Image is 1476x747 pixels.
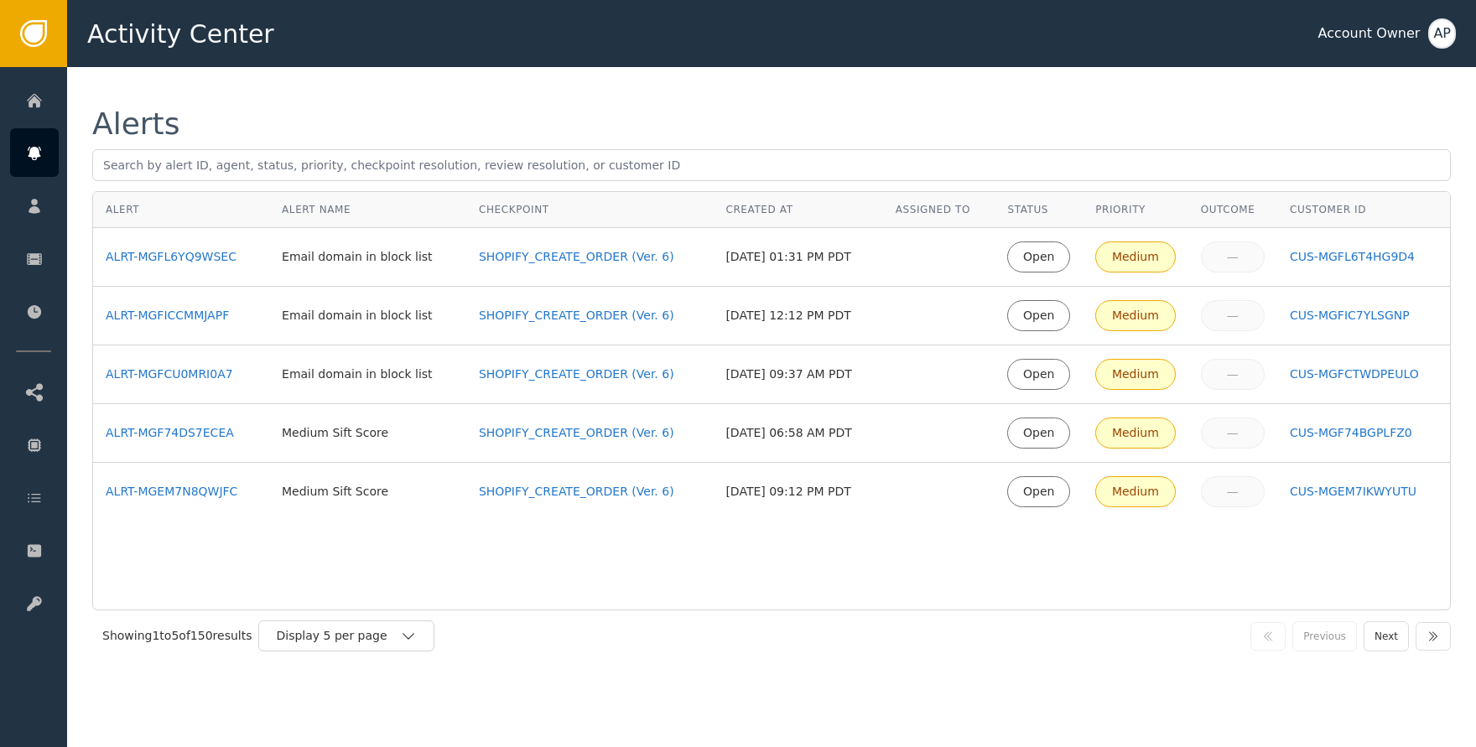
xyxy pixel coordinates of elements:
a: CUS-MGFIC7YLSGNP [1290,307,1437,324]
a: SHOPIFY_CREATE_ORDER (Ver. 6) [479,366,700,383]
div: Medium [1106,483,1165,501]
div: — [1212,366,1254,383]
span: Activity Center [87,15,274,53]
div: — [1212,483,1254,501]
div: Checkpoint [479,202,700,217]
div: — [1212,248,1254,266]
div: Email domain in block list [282,248,454,266]
div: Medium [1106,424,1165,442]
div: Customer ID [1290,202,1437,217]
div: Medium [1106,307,1165,324]
div: Alert Name [282,202,454,217]
div: — [1212,307,1254,324]
a: SHOPIFY_CREATE_ORDER (Ver. 6) [479,424,700,442]
td: [DATE] 01:31 PM PDT [713,228,882,287]
button: Next [1364,621,1409,651]
div: Open [1018,366,1059,383]
td: [DATE] 09:12 PM PDT [713,463,882,521]
div: Alerts [92,109,179,139]
div: Showing 1 to 5 of 150 results [102,627,252,645]
div: Priority [1095,202,1176,217]
a: SHOPIFY_CREATE_ORDER (Ver. 6) [479,248,700,266]
button: Display 5 per page [258,620,434,651]
div: Status [1007,202,1070,217]
button: AP [1428,18,1456,49]
td: [DATE] 06:58 AM PDT [713,404,882,463]
div: Open [1018,248,1059,266]
a: CUS-MGFL6T4HG9D4 [1290,248,1437,266]
a: ALRT-MGFL6YQ9WSEC [106,248,257,266]
a: SHOPIFY_CREATE_ORDER (Ver. 6) [479,307,700,324]
div: Email domain in block list [282,307,454,324]
div: Medium Sift Score [282,483,454,501]
a: ALRT-MGFCU0MRI0A7 [106,366,257,383]
div: Medium Sift Score [282,424,454,442]
input: Search by alert ID, agent, status, priority, checkpoint resolution, review resolution, or custome... [92,149,1451,181]
div: Assigned To [896,202,983,217]
div: — [1212,424,1254,442]
div: Alert [106,202,257,217]
td: [DATE] 12:12 PM PDT [713,287,882,345]
div: Account Owner [1317,23,1420,44]
div: Medium [1106,366,1165,383]
a: ALRT-MGF74DS7ECEA [106,424,257,442]
a: ALRT-MGEM7N8QWJFC [106,483,257,501]
a: ALRT-MGFICCMMJAPF [106,307,257,324]
div: Open [1018,424,1059,442]
a: SHOPIFY_CREATE_ORDER (Ver. 6) [479,483,700,501]
div: Created At [725,202,870,217]
div: Open [1018,307,1059,324]
div: Open [1018,483,1059,501]
div: Display 5 per page [276,627,400,645]
div: Medium [1106,248,1165,266]
a: CUS-MGF74BGPLFZ0 [1290,424,1437,442]
a: CUS-MGEM7IKWYUTU [1290,483,1437,501]
div: Outcome [1201,202,1265,217]
td: [DATE] 09:37 AM PDT [713,345,882,404]
div: Email domain in block list [282,366,454,383]
a: CUS-MGFCTWDPEULO [1290,366,1437,383]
